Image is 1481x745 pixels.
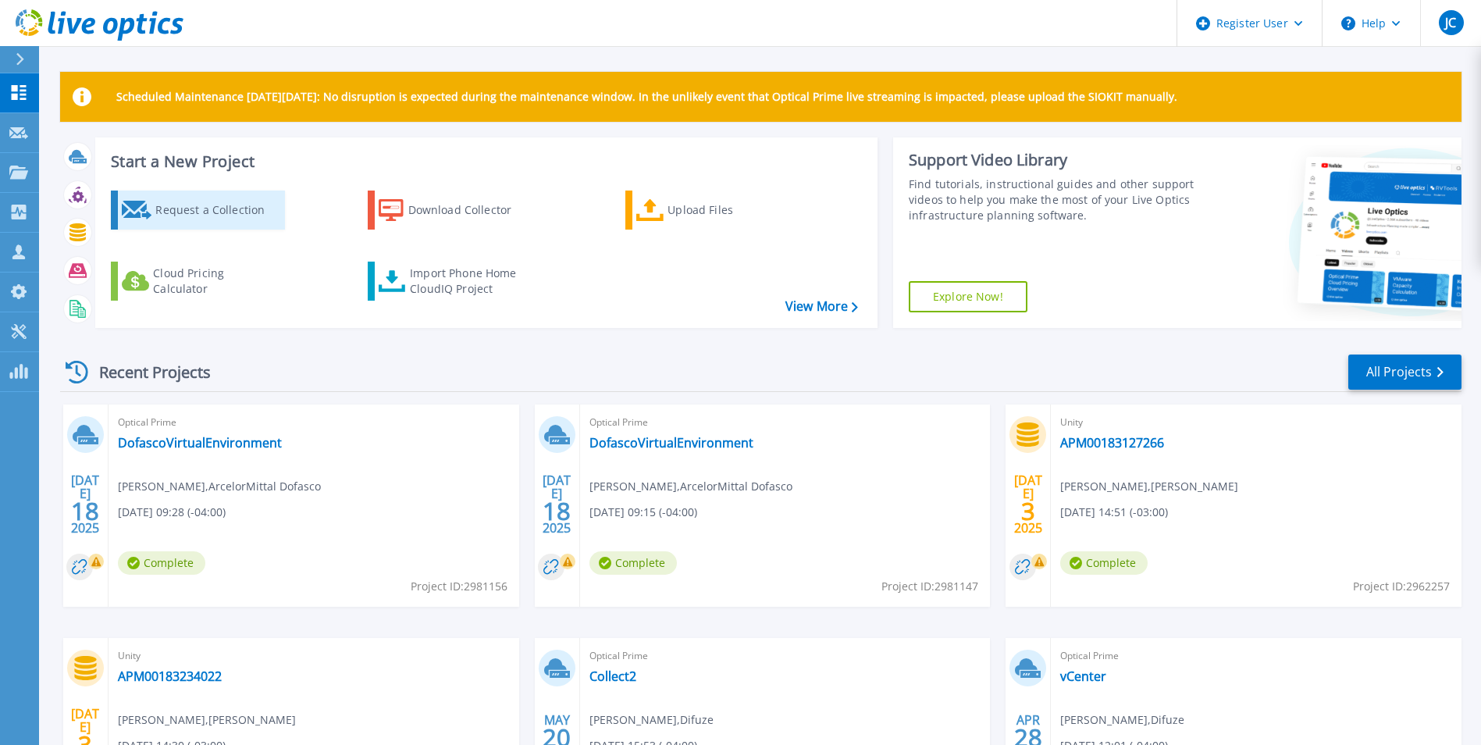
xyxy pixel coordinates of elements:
[118,504,226,521] span: [DATE] 09:28 (-04:00)
[589,435,753,451] a: DofascoVirtualEnvironment
[543,731,571,744] span: 20
[1014,731,1042,744] span: 28
[111,262,285,301] a: Cloud Pricing Calculator
[589,414,981,431] span: Optical Prime
[408,194,533,226] div: Download Collector
[589,711,714,729] span: [PERSON_NAME] , Difuze
[153,266,278,297] div: Cloud Pricing Calculator
[111,153,857,170] h3: Start a New Project
[1445,16,1456,29] span: JC
[155,194,280,226] div: Request a Collection
[1060,435,1164,451] a: APM00183127266
[589,668,636,684] a: Collect2
[411,578,507,595] span: Project ID: 2981156
[589,551,677,575] span: Complete
[111,191,285,230] a: Request a Collection
[118,435,282,451] a: DofascoVirtualEnvironment
[1060,647,1452,665] span: Optical Prime
[589,478,792,495] span: [PERSON_NAME] , ArcelorMittal Dofasco
[118,478,321,495] span: [PERSON_NAME] , ArcelorMittal Dofasco
[118,711,296,729] span: [PERSON_NAME] , [PERSON_NAME]
[542,476,571,533] div: [DATE] 2025
[1060,551,1148,575] span: Complete
[1060,414,1452,431] span: Unity
[118,647,510,665] span: Unity
[589,647,981,665] span: Optical Prime
[785,299,858,314] a: View More
[118,668,222,684] a: APM00183234022
[625,191,799,230] a: Upload Files
[909,176,1198,223] div: Find tutorials, instructional guides and other support videos to help you make the most of your L...
[668,194,792,226] div: Upload Files
[881,578,978,595] span: Project ID: 2981147
[1348,355,1461,390] a: All Projects
[1060,668,1106,684] a: vCenter
[1353,578,1450,595] span: Project ID: 2962257
[1060,504,1168,521] span: [DATE] 14:51 (-03:00)
[118,551,205,575] span: Complete
[589,504,697,521] span: [DATE] 09:15 (-04:00)
[1060,711,1184,729] span: [PERSON_NAME] , Difuze
[1060,478,1238,495] span: [PERSON_NAME] , [PERSON_NAME]
[368,191,542,230] a: Download Collector
[543,504,571,518] span: 18
[71,504,99,518] span: 18
[118,414,510,431] span: Optical Prime
[60,353,232,391] div: Recent Projects
[1021,504,1035,518] span: 3
[116,91,1177,103] p: Scheduled Maintenance [DATE][DATE]: No disruption is expected during the maintenance window. In t...
[1013,476,1043,533] div: [DATE] 2025
[909,281,1027,312] a: Explore Now!
[909,150,1198,170] div: Support Video Library
[410,266,532,297] div: Import Phone Home CloudIQ Project
[70,476,100,533] div: [DATE] 2025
